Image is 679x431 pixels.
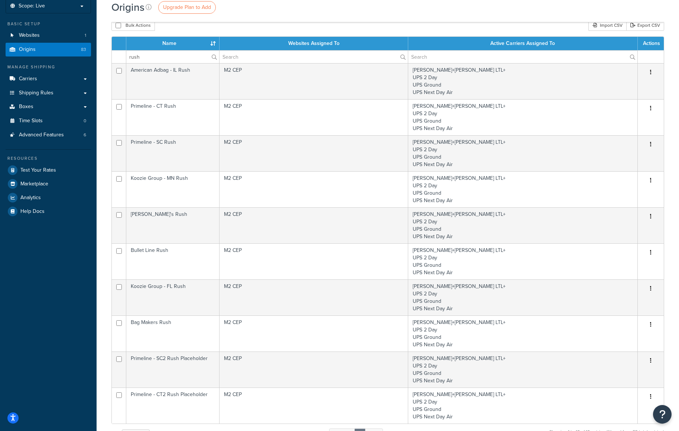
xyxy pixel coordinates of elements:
a: Marketplace [6,177,91,191]
td: M2 CEP [220,135,408,171]
td: American Adbag - IL Rush [126,63,220,99]
a: Upgrade Plan to Add [158,1,216,14]
td: [PERSON_NAME]+[PERSON_NAME] LTL+ UPS 2 Day UPS Ground UPS Next Day Air [408,135,638,171]
td: Bag Makers Rush [126,315,220,351]
a: Test Your Rates [6,163,91,177]
span: 0 [84,118,86,124]
td: M2 CEP [220,171,408,207]
a: Websites 1 [6,29,91,42]
input: Search [408,51,637,63]
div: Basic Setup [6,21,91,27]
td: Primeline - SC Rush [126,135,220,171]
a: Help Docs [6,205,91,218]
span: 6 [84,132,86,138]
td: Primeline - CT Rush [126,99,220,135]
td: M2 CEP [220,279,408,315]
td: [PERSON_NAME]+[PERSON_NAME] LTL+ UPS 2 Day UPS Ground UPS Next Day Air [408,279,638,315]
td: M2 CEP [220,207,408,243]
span: Boxes [19,104,33,110]
td: [PERSON_NAME]+[PERSON_NAME] LTL+ UPS 2 Day UPS Ground UPS Next Day Air [408,388,638,424]
td: [PERSON_NAME]+[PERSON_NAME] LTL+ UPS 2 Day UPS Ground UPS Next Day Air [408,315,638,351]
a: Export CSV [626,20,664,31]
div: Manage Shipping [6,64,91,70]
span: Shipping Rules [19,90,53,96]
span: Analytics [20,195,41,201]
a: Shipping Rules [6,86,91,100]
td: [PERSON_NAME]+[PERSON_NAME] LTL+ UPS 2 Day UPS Ground UPS Next Day Air [408,171,638,207]
td: M2 CEP [220,99,408,135]
a: Analytics [6,191,91,204]
td: M2 CEP [220,315,408,351]
td: Primeline - SC2 Rush Placeholder [126,351,220,388]
input: Search [126,51,219,63]
td: [PERSON_NAME]+[PERSON_NAME] LTL+ UPS 2 Day UPS Ground UPS Next Day Air [408,207,638,243]
a: Advanced Features 6 [6,128,91,142]
span: Origins [19,46,36,53]
button: Open Resource Center [653,405,672,424]
span: 83 [81,46,86,53]
li: Time Slots [6,114,91,128]
li: Websites [6,29,91,42]
span: Time Slots [19,118,43,124]
td: M2 CEP [220,351,408,388]
a: Time Slots 0 [6,114,91,128]
button: Bulk Actions [111,20,155,31]
td: [PERSON_NAME]+[PERSON_NAME] LTL+ UPS 2 Day UPS Ground UPS Next Day Air [408,63,638,99]
span: Carriers [19,76,37,82]
td: M2 CEP [220,243,408,279]
td: [PERSON_NAME]+[PERSON_NAME] LTL+ UPS 2 Day UPS Ground UPS Next Day Air [408,99,638,135]
th: Name : activate to sort column ascending [126,37,220,50]
li: Origins [6,43,91,56]
div: Import CSV [588,20,626,31]
td: M2 CEP [220,63,408,99]
span: Websites [19,32,40,39]
th: Active Carriers Assigned To [408,37,638,50]
td: Primeline - CT2 Rush Placeholder [126,388,220,424]
span: Scope: Live [19,3,45,9]
th: Websites Assigned To [220,37,408,50]
td: [PERSON_NAME]'s Rush [126,207,220,243]
td: Koozie Group - MN Rush [126,171,220,207]
td: [PERSON_NAME]+[PERSON_NAME] LTL+ UPS 2 Day UPS Ground UPS Next Day Air [408,243,638,279]
td: [PERSON_NAME]+[PERSON_NAME] LTL+ UPS 2 Day UPS Ground UPS Next Day Air [408,351,638,388]
span: 1 [85,32,86,39]
a: Carriers [6,72,91,86]
span: Test Your Rates [20,167,56,174]
span: Upgrade Plan to Add [163,3,211,11]
li: Advanced Features [6,128,91,142]
span: Help Docs [20,208,45,215]
span: Advanced Features [19,132,64,138]
input: Search [220,51,408,63]
td: M2 CEP [220,388,408,424]
td: Bullet Line Rush [126,243,220,279]
th: Actions [638,37,664,50]
td: Koozie Group - FL Rush [126,279,220,315]
a: Boxes [6,100,91,114]
span: Marketplace [20,181,48,187]
a: Origins 83 [6,43,91,56]
div: Resources [6,155,91,162]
